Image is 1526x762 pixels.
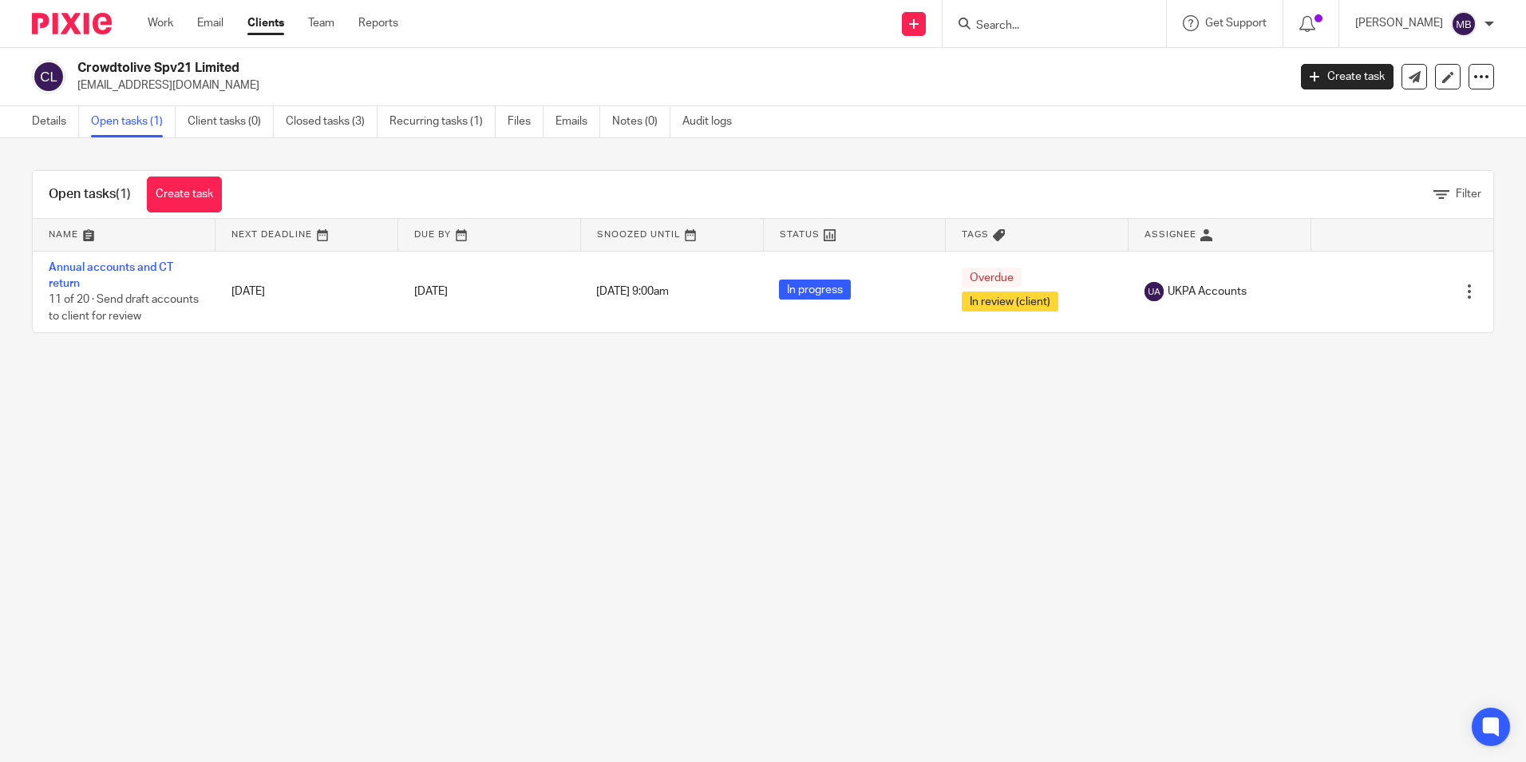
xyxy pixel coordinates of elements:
span: Get Support [1205,18,1267,29]
a: Create task [147,177,222,212]
a: Client tasks (0) [188,106,274,137]
span: Filter [1456,189,1481,200]
a: Email [197,15,223,31]
p: [PERSON_NAME] [1355,15,1443,31]
a: Emails [555,106,600,137]
img: svg%3E [32,60,65,93]
h2: Crowdtolive Spv21 Limited [77,60,1037,77]
a: Open tasks (1) [91,106,176,137]
a: Details [32,106,79,137]
input: Search [975,19,1118,34]
span: Overdue [962,268,1022,288]
span: Snoozed Until [597,230,681,239]
a: Create task [1301,64,1394,89]
span: In review (client) [962,292,1058,312]
a: Work [148,15,173,31]
span: Status [780,230,820,239]
span: UKPA Accounts [1168,284,1247,300]
a: Team [308,15,334,31]
span: Tags [962,230,989,239]
a: Closed tasks (3) [286,106,378,137]
p: [EMAIL_ADDRESS][DOMAIN_NAME] [77,77,1277,93]
span: [DATE] 9:00am [596,286,669,297]
span: 11 of 20 · Send draft accounts to client for review [49,294,199,322]
h1: Open tasks [49,186,131,203]
a: Clients [247,15,284,31]
a: Notes (0) [612,106,670,137]
a: Recurring tasks (1) [389,106,496,137]
a: Reports [358,15,398,31]
img: svg%3E [1144,282,1164,301]
span: (1) [116,188,131,200]
span: In progress [779,280,851,300]
a: Files [508,106,544,137]
img: svg%3E [1451,11,1477,37]
td: [DATE] [215,251,398,332]
span: [DATE] [414,286,448,297]
a: Annual accounts and CT return [49,262,173,289]
img: Pixie [32,13,112,34]
a: Audit logs [682,106,744,137]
